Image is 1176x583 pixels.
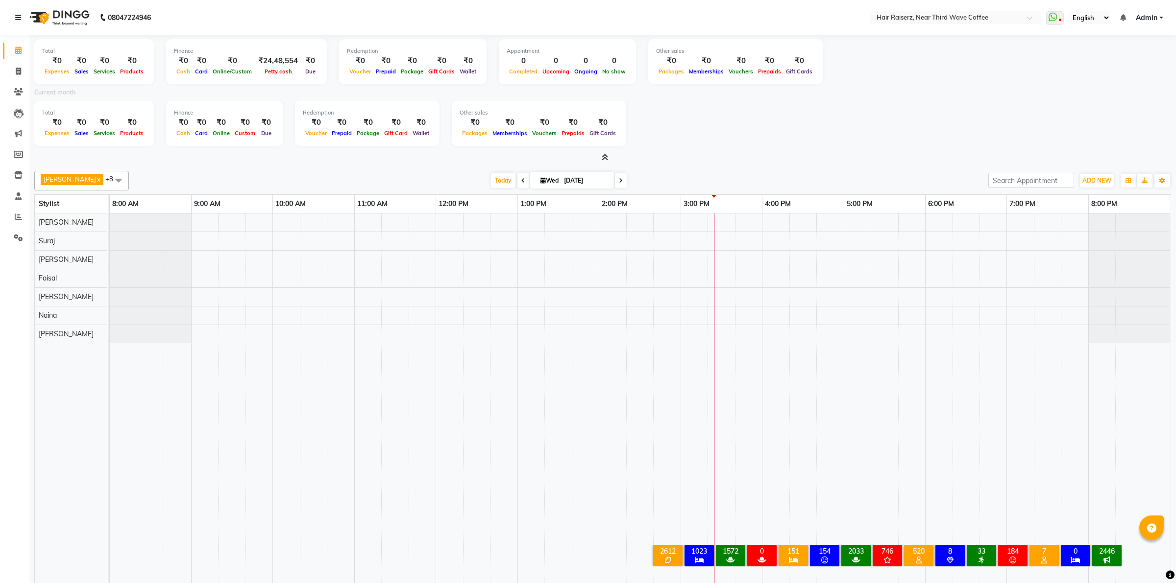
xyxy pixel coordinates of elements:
[572,55,600,67] div: 0
[1094,547,1120,556] div: 2446
[91,117,118,128] div: ₹0
[926,197,956,211] a: 6:00 PM
[1082,177,1111,184] span: ADD NEW
[398,68,426,75] span: Package
[460,109,618,117] div: Other sales
[656,68,686,75] span: Packages
[42,117,72,128] div: ₹0
[174,68,193,75] span: Cash
[410,117,432,128] div: ₹0
[460,130,490,137] span: Packages
[42,68,72,75] span: Expenses
[44,175,96,183] span: [PERSON_NAME]
[354,117,382,128] div: ₹0
[303,117,329,128] div: ₹0
[559,130,587,137] span: Prepaids
[507,55,540,67] div: 0
[91,130,118,137] span: Services
[303,68,318,75] span: Due
[174,109,275,117] div: Finance
[538,177,561,184] span: Wed
[382,130,410,137] span: Gift Card
[781,547,806,556] div: 151
[491,173,515,188] span: Today
[600,68,628,75] span: No show
[436,197,471,211] a: 12:00 PM
[530,117,559,128] div: ₹0
[784,68,815,75] span: Gift Cards
[599,197,630,211] a: 2:00 PM
[174,117,193,128] div: ₹0
[192,197,223,211] a: 9:00 AM
[105,175,121,183] span: +8
[726,68,756,75] span: Vouchers
[118,117,146,128] div: ₹0
[756,68,784,75] span: Prepaids
[25,4,92,31] img: logo
[258,117,275,128] div: ₹0
[572,68,600,75] span: Ongoing
[91,55,118,67] div: ₹0
[39,274,57,282] span: Faisal
[39,292,94,301] span: [PERSON_NAME]
[72,68,91,75] span: Sales
[118,68,146,75] span: Products
[174,55,193,67] div: ₹0
[329,130,354,137] span: Prepaid
[686,55,726,67] div: ₹0
[303,130,329,137] span: Voucher
[262,68,294,75] span: Petty cash
[39,311,57,320] span: Naina
[655,547,681,556] div: 2612
[110,197,141,211] a: 8:00 AM
[232,117,258,128] div: ₹0
[410,130,432,137] span: Wallet
[302,55,319,67] div: ₹0
[726,55,756,67] div: ₹0
[347,47,479,55] div: Redemption
[749,547,775,556] div: 0
[1089,197,1120,211] a: 8:00 PM
[540,55,572,67] div: 0
[210,117,232,128] div: ₹0
[518,197,549,211] a: 1:00 PM
[39,255,94,264] span: [PERSON_NAME]
[1063,547,1088,556] div: 0
[42,47,146,55] div: Total
[490,117,530,128] div: ₹0
[530,130,559,137] span: Vouchers
[656,47,815,55] div: Other sales
[762,197,793,211] a: 4:00 PM
[42,109,146,117] div: Total
[988,173,1074,188] input: Search Appointment
[39,199,59,208] span: Stylist
[1000,547,1026,556] div: 184
[193,68,210,75] span: Card
[347,55,373,67] div: ₹0
[303,109,432,117] div: Redemption
[354,130,382,137] span: Package
[329,117,354,128] div: ₹0
[784,55,815,67] div: ₹0
[72,130,91,137] span: Sales
[507,68,540,75] span: Completed
[232,130,258,137] span: Custom
[875,547,900,556] div: 746
[108,4,151,31] b: 08047224946
[118,55,146,67] div: ₹0
[42,55,72,67] div: ₹0
[587,130,618,137] span: Gift Cards
[210,68,254,75] span: Online/Custom
[193,117,210,128] div: ₹0
[254,55,302,67] div: ₹24,48,554
[969,547,994,556] div: 33
[273,197,308,211] a: 10:00 AM
[1135,544,1166,573] iframe: chat widget
[686,547,712,556] div: 1023
[382,117,410,128] div: ₹0
[507,47,628,55] div: Appointment
[91,68,118,75] span: Services
[373,55,398,67] div: ₹0
[347,68,373,75] span: Voucher
[39,218,94,227] span: [PERSON_NAME]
